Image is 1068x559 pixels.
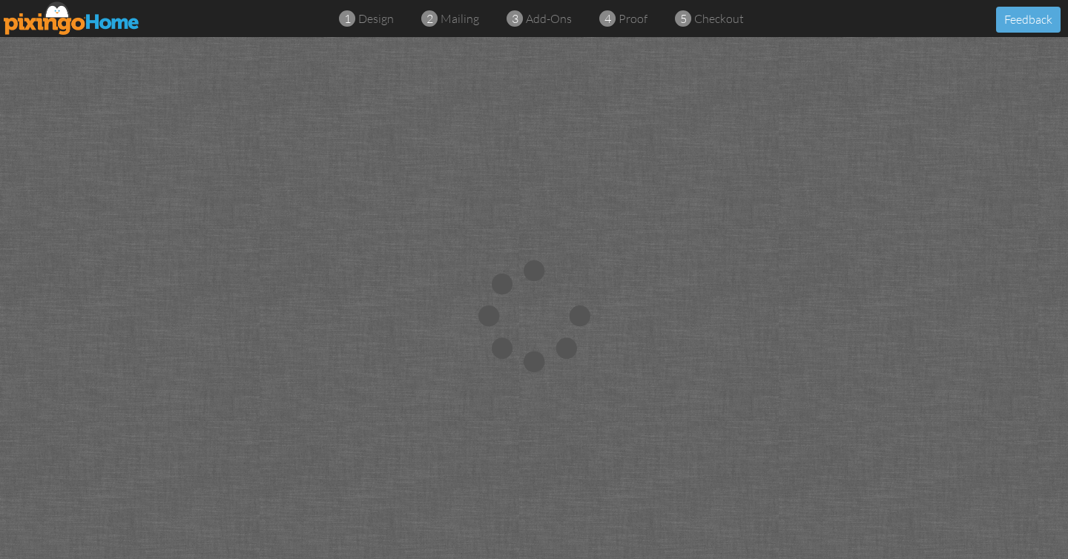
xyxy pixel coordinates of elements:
span: design [358,11,394,26]
span: 2 [426,10,433,27]
span: add-ons [526,11,572,26]
span: 3 [512,10,518,27]
span: 5 [680,10,687,27]
span: proof [619,11,647,26]
span: 1 [344,10,351,27]
span: checkout [694,11,744,26]
span: 4 [604,10,611,27]
img: pixingo logo [4,1,140,35]
button: Feedback [996,7,1061,33]
span: mailing [441,11,479,26]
